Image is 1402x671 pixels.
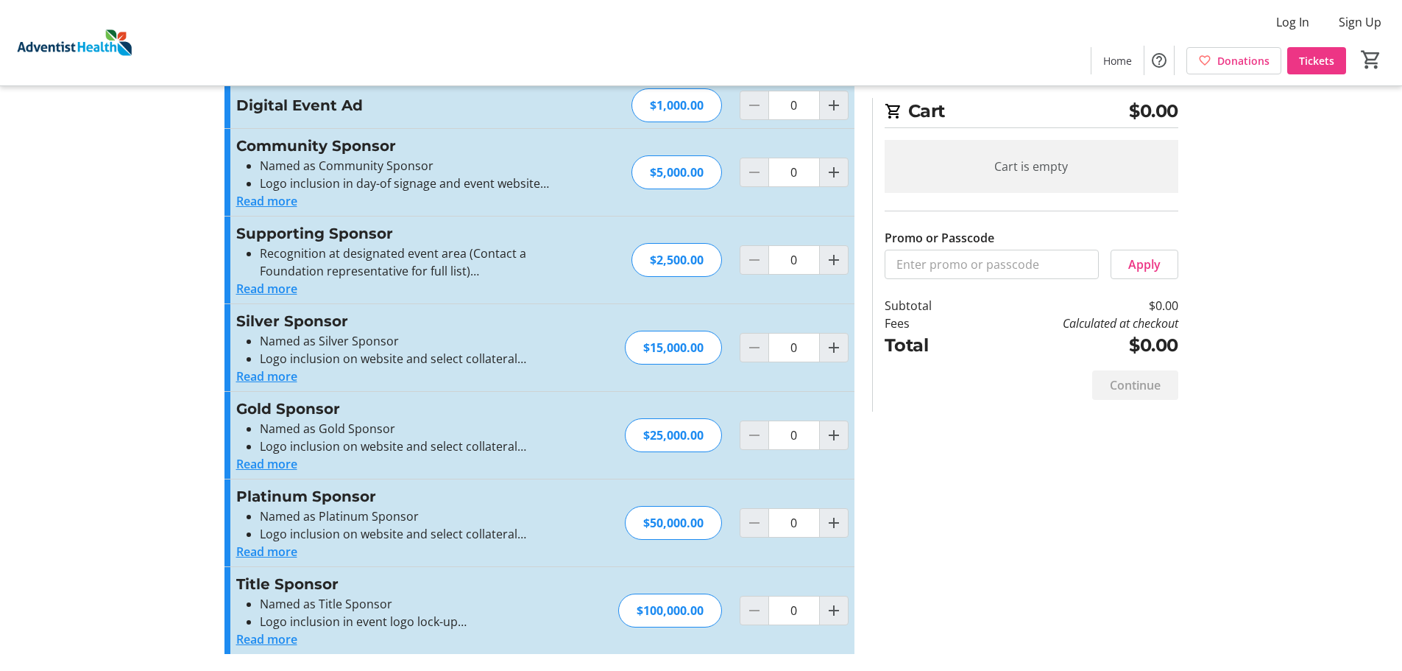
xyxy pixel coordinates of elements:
input: Silver Sponsor Quantity [768,333,820,362]
button: Increment by one [820,246,848,274]
button: Increment by one [820,158,848,186]
li: Named as Community Sponsor [260,157,558,175]
button: Read more [236,543,297,561]
h3: Community Sponsor [236,135,558,157]
li: Named as Silver Sponsor [260,332,558,350]
h3: Gold Sponsor [236,398,558,420]
h3: Digital Event Ad [236,94,558,116]
h2: Cart [885,98,1178,128]
span: Apply [1128,256,1161,273]
button: Apply [1111,250,1178,279]
li: Logo inclusion on website and select collateral [260,350,558,368]
input: Community Sponsor Quantity [768,158,820,187]
button: Read more [236,630,297,648]
button: Read more [236,455,297,473]
button: Increment by one [820,334,848,362]
div: $100,000.00 [618,594,722,628]
li: Named as Title Sponsor [260,595,558,613]
button: Read more [236,368,297,385]
a: Donations [1186,47,1281,74]
span: Sign Up [1339,13,1381,31]
span: Donations [1217,53,1270,68]
label: Promo or Passcode [885,229,994,247]
li: Logo inclusion in event logo lock-up [260,613,558,630]
li: Named as Gold Sponsor [260,420,558,438]
button: Cart [1358,46,1384,73]
button: Read more [236,192,297,210]
button: Increment by one [820,91,848,119]
input: Enter promo or passcode [885,250,1099,279]
h3: Supporting Sponsor [236,222,558,245]
img: Adventist Health's Logo [9,6,140,80]
span: Tickets [1299,53,1334,68]
div: Cart is empty [885,140,1178,193]
input: Digital Event Ad Quantity [768,91,820,120]
div: $50,000.00 [625,506,722,540]
input: Platinum Sponsor Quantity [768,508,820,538]
button: Read more [236,280,297,298]
input: Supporting Sponsor Quantity [768,245,820,275]
td: Calculated at checkout [969,315,1178,332]
li: Logo inclusion on website and select collateral [260,525,558,543]
span: Log In [1276,13,1309,31]
td: $0.00 [969,297,1178,315]
div: $25,000.00 [625,418,722,452]
div: $2,500.00 [631,243,722,277]
h3: Silver Sponsor [236,310,558,332]
h3: Title Sponsor [236,573,558,595]
button: Help [1144,46,1174,75]
input: Title Sponsor Quantity [768,596,820,625]
li: Named as Platinum Sponsor [260,507,558,525]
div: $5,000.00 [631,155,722,189]
td: Total [885,332,970,359]
button: Increment by one [820,509,848,537]
td: Subtotal [885,297,970,315]
a: Home [1091,47,1144,74]
div: $15,000.00 [625,331,722,365]
span: Home [1103,53,1132,68]
button: Sign Up [1327,10,1393,34]
button: Increment by one [820,597,848,625]
li: Logo inclusion in day-of signage and event website [260,175,558,192]
div: $1,000.00 [631,88,722,122]
button: Increment by one [820,421,848,449]
h3: Platinum Sponsor [236,485,558,507]
li: Logo inclusion on website and select collateral [260,438,558,455]
td: $0.00 [969,332,1178,359]
button: Log In [1264,10,1321,34]
span: $0.00 [1129,98,1178,124]
li: Recognition at designated event area (Contact a Foundation representative for full list) [260,245,558,280]
td: Fees [885,315,970,332]
a: Tickets [1287,47,1346,74]
input: Gold Sponsor Quantity [768,421,820,450]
